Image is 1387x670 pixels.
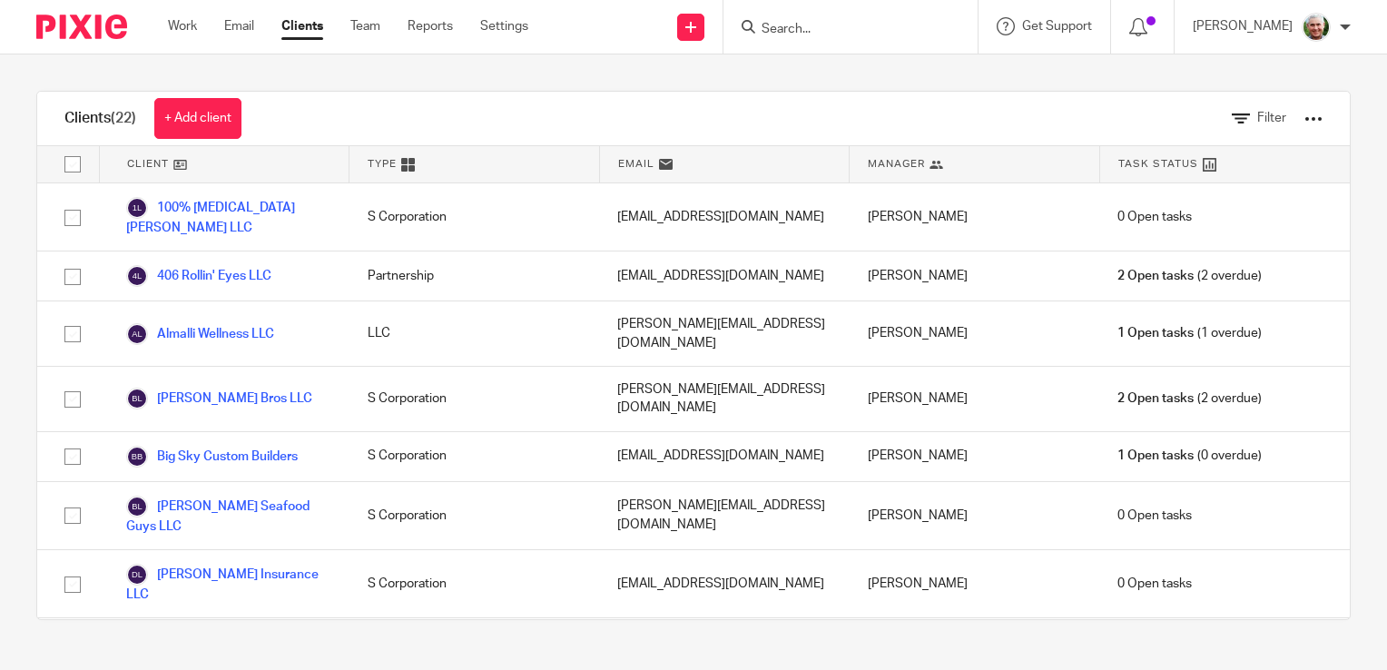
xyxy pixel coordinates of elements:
div: [PERSON_NAME][EMAIL_ADDRESS][DOMAIN_NAME] [599,367,850,431]
span: Task Status [1118,156,1198,172]
div: [PERSON_NAME] [850,432,1100,481]
span: (1 overdue) [1117,324,1261,342]
span: Manager [868,156,925,172]
span: Email [618,156,654,172]
input: Select all [55,147,90,182]
span: Get Support [1022,20,1092,33]
a: Big Sky Custom Builders [126,446,298,468]
span: 0 Open tasks [1117,208,1192,226]
div: [PERSON_NAME] [850,482,1100,549]
span: Client [127,156,169,172]
span: (22) [111,111,136,125]
div: [PERSON_NAME] [850,367,1100,431]
span: 1 Open tasks [1117,324,1194,342]
span: 1 Open tasks [1117,447,1194,465]
div: [EMAIL_ADDRESS][DOMAIN_NAME] [599,432,850,481]
div: LLC [349,301,600,366]
span: 2 Open tasks [1117,267,1194,285]
a: Team [350,17,380,35]
a: Settings [480,17,528,35]
span: (2 overdue) [1117,389,1261,408]
a: Clients [281,17,323,35]
div: Partnership [349,251,600,301]
div: S Corporation [349,550,600,617]
span: 0 Open tasks [1117,507,1192,525]
div: [PERSON_NAME][EMAIL_ADDRESS][DOMAIN_NAME] [599,482,850,549]
a: Almalli Wellness LLC [126,323,274,345]
a: [PERSON_NAME] Insurance LLC [126,564,331,604]
div: [EMAIL_ADDRESS][DOMAIN_NAME] [599,183,850,251]
span: 2 Open tasks [1117,389,1194,408]
a: + Add client [154,98,241,139]
div: [PERSON_NAME][EMAIL_ADDRESS][DOMAIN_NAME] [599,301,850,366]
a: [PERSON_NAME] Seafood Guys LLC [126,496,331,536]
div: S Corporation [349,367,600,431]
div: [PERSON_NAME] [850,183,1100,251]
div: [PERSON_NAME] [850,301,1100,366]
a: Reports [408,17,453,35]
img: svg%3E [126,265,148,287]
div: S Corporation [349,183,600,251]
div: [PERSON_NAME] [850,550,1100,617]
img: Pixie [36,15,127,39]
span: Type [368,156,397,172]
img: kim_profile.jpg [1302,13,1331,42]
a: 406 Rollin' Eyes LLC [126,265,271,287]
span: (0 overdue) [1117,447,1261,465]
img: svg%3E [126,323,148,345]
a: [PERSON_NAME] Bros LLC [126,388,312,409]
h1: Clients [64,109,136,128]
span: Filter [1257,112,1286,124]
span: (2 overdue) [1117,267,1261,285]
div: [EMAIL_ADDRESS][DOMAIN_NAME] [599,251,850,301]
a: Work [168,17,197,35]
div: S Corporation [349,432,600,481]
div: S Corporation [349,482,600,549]
div: [EMAIL_ADDRESS][DOMAIN_NAME] [599,550,850,617]
img: svg%3E [126,388,148,409]
a: Email [224,17,254,35]
img: svg%3E [126,446,148,468]
img: svg%3E [126,496,148,517]
span: 0 Open tasks [1117,575,1192,593]
img: svg%3E [126,197,148,219]
img: svg%3E [126,564,148,586]
div: [PERSON_NAME] [850,251,1100,301]
p: [PERSON_NAME] [1193,17,1293,35]
a: 100% [MEDICAL_DATA] [PERSON_NAME] LLC [126,197,331,237]
input: Search [760,22,923,38]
